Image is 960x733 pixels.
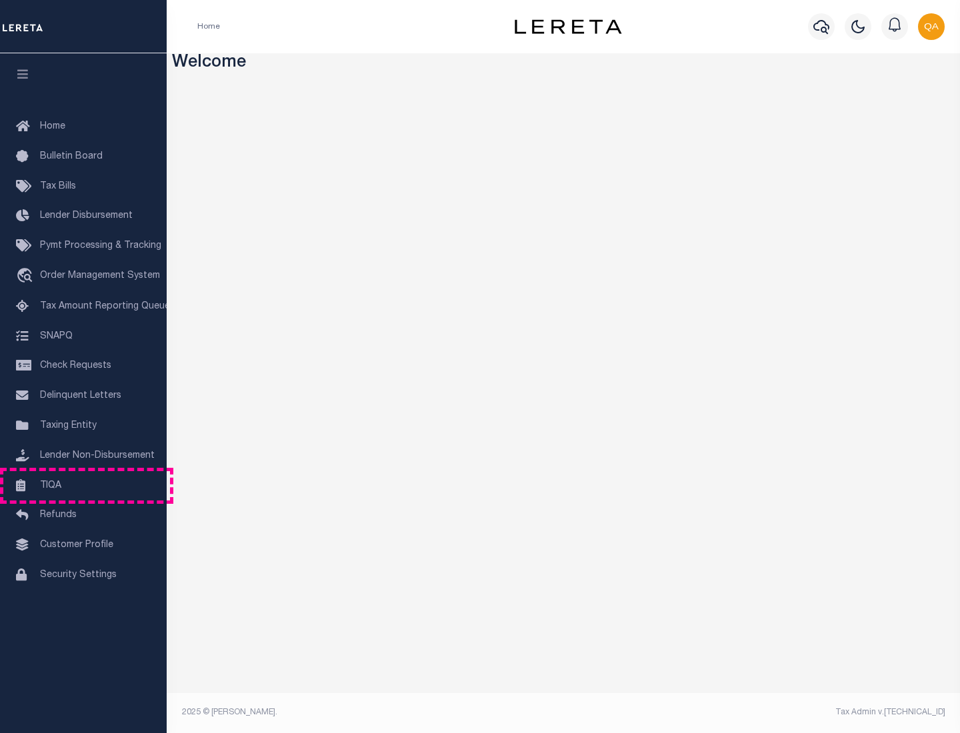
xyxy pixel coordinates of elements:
[40,182,76,191] span: Tax Bills
[40,570,117,580] span: Security Settings
[40,480,61,490] span: TIQA
[40,122,65,131] span: Home
[40,451,155,460] span: Lender Non-Disbursement
[40,271,160,281] span: Order Management System
[573,706,945,718] div: Tax Admin v.[TECHNICAL_ID]
[40,510,77,520] span: Refunds
[40,391,121,400] span: Delinquent Letters
[172,53,955,74] h3: Welcome
[40,361,111,370] span: Check Requests
[40,241,161,251] span: Pymt Processing & Tracking
[515,19,621,34] img: logo-dark.svg
[918,13,945,40] img: svg+xml;base64,PHN2ZyB4bWxucz0iaHR0cDovL3d3dy53My5vcmcvMjAwMC9zdmciIHBvaW50ZXItZXZlbnRzPSJub25lIi...
[40,152,103,161] span: Bulletin Board
[40,540,113,550] span: Customer Profile
[197,21,220,33] li: Home
[40,211,133,221] span: Lender Disbursement
[40,421,97,430] span: Taxing Entity
[16,268,37,285] i: travel_explore
[40,331,73,341] span: SNAPQ
[172,706,564,718] div: 2025 © [PERSON_NAME].
[40,302,170,311] span: Tax Amount Reporting Queue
